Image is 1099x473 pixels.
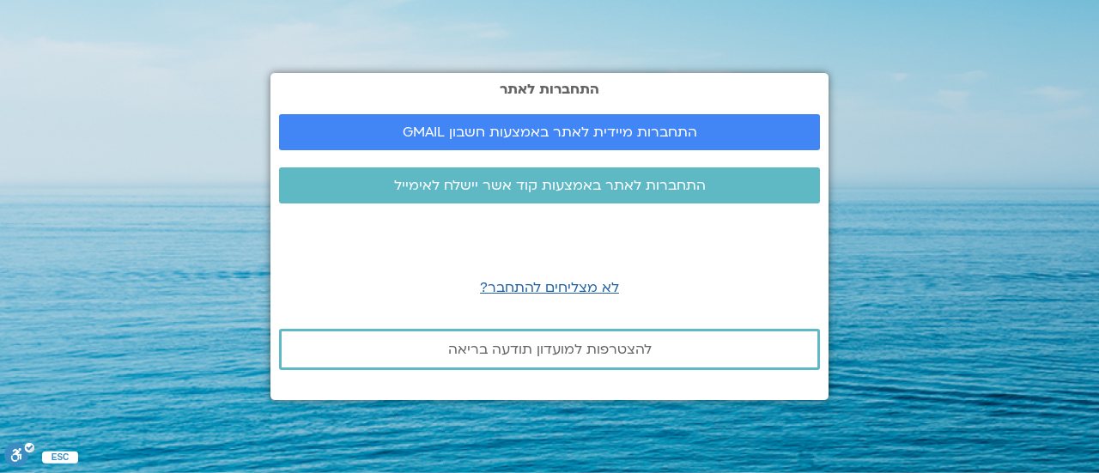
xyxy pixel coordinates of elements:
[279,329,820,370] a: להצטרפות למועדון תודעה בריאה
[279,82,820,97] h2: התחברות לאתר
[279,114,820,150] a: התחברות מיידית לאתר באמצעות חשבון GMAIL
[394,178,706,193] span: התחברות לאתר באמצעות קוד אשר יישלח לאימייל
[403,124,697,140] span: התחברות מיידית לאתר באמצעות חשבון GMAIL
[480,278,619,297] a: לא מצליחים להתחבר?
[279,167,820,203] a: התחברות לאתר באמצעות קוד אשר יישלח לאימייל
[448,342,652,357] span: להצטרפות למועדון תודעה בריאה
